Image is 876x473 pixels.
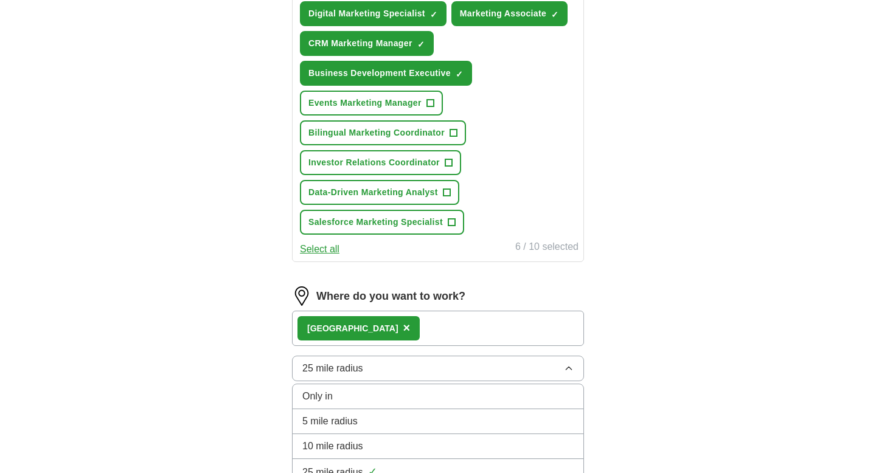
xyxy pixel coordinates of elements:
button: Digital Marketing Specialist✓ [300,1,447,26]
button: Investor Relations Coordinator [300,150,461,175]
button: Data-Driven Marketing Analyst [300,180,459,205]
span: Bilingual Marketing Coordinator [308,126,445,139]
span: Business Development Executive [308,67,451,80]
span: Events Marketing Manager [308,97,422,109]
button: Business Development Executive✓ [300,61,472,86]
button: Marketing Associate✓ [451,1,568,26]
button: Select all [300,242,339,257]
span: ✓ [456,69,463,79]
span: ✓ [417,40,425,49]
span: ✓ [551,10,558,19]
div: [GEOGRAPHIC_DATA] [307,322,398,335]
span: ✓ [430,10,437,19]
div: 6 / 10 selected [515,240,579,257]
span: Marketing Associate [460,7,546,20]
span: 10 mile radius [302,439,363,454]
span: Salesforce Marketing Specialist [308,216,443,229]
label: Where do you want to work? [316,288,465,305]
button: CRM Marketing Manager✓ [300,31,434,56]
span: CRM Marketing Manager [308,37,412,50]
span: 25 mile radius [302,361,363,376]
span: Only in [302,389,333,404]
span: Data-Driven Marketing Analyst [308,186,438,199]
span: × [403,321,411,334]
button: Events Marketing Manager [300,91,443,116]
button: 25 mile radius [292,356,584,381]
button: × [403,319,411,337]
span: Investor Relations Coordinator [308,156,440,169]
span: Digital Marketing Specialist [308,7,425,20]
span: 5 mile radius [302,414,358,429]
button: Salesforce Marketing Specialist [300,210,464,235]
button: Bilingual Marketing Coordinator [300,120,466,145]
img: location.png [292,286,311,306]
